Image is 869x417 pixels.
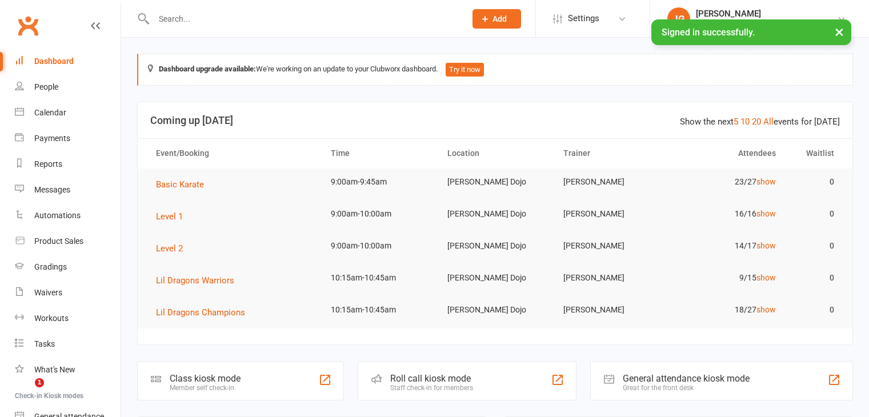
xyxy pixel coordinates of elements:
[568,6,599,31] span: Settings
[390,373,473,384] div: Roll call kiosk mode
[15,177,121,203] a: Messages
[34,365,75,374] div: What's New
[15,254,121,280] a: Gradings
[15,357,121,383] a: What's New
[756,273,776,282] a: show
[553,296,670,323] td: [PERSON_NAME]
[11,378,39,406] iframe: Intercom live chat
[670,296,786,323] td: 18/27
[34,236,83,246] div: Product Sales
[437,232,554,259] td: [PERSON_NAME] Dojo
[667,7,690,30] div: JG
[156,306,253,319] button: Lil Dragons Champions
[553,201,670,227] td: [PERSON_NAME]
[321,296,437,323] td: 10:15am-10:45am
[156,178,212,191] button: Basic Karate
[553,169,670,195] td: [PERSON_NAME]
[786,201,844,227] td: 0
[34,159,62,169] div: Reports
[159,65,256,73] strong: Dashboard upgrade available:
[623,373,750,384] div: General attendance kiosk mode
[15,49,121,74] a: Dashboard
[156,211,183,222] span: Level 1
[446,63,484,77] button: Try it now
[156,243,183,254] span: Level 2
[437,201,554,227] td: [PERSON_NAME] Dojo
[740,117,750,127] a: 10
[670,264,786,291] td: 9/15
[662,27,755,38] span: Signed in successfully.
[150,115,840,126] h3: Coming up [DATE]
[34,314,69,323] div: Workouts
[786,296,844,323] td: 0
[34,185,70,194] div: Messages
[15,331,121,357] a: Tasks
[156,274,242,287] button: Lil Dragons Warriors
[437,264,554,291] td: [PERSON_NAME] Dojo
[137,54,853,86] div: We're working on an update to your Clubworx dashboard.
[34,288,62,297] div: Waivers
[756,177,776,186] a: show
[15,151,121,177] a: Reports
[170,384,241,392] div: Member self check-in
[829,19,850,44] button: ×
[15,228,121,254] a: Product Sales
[34,134,70,143] div: Payments
[156,307,245,318] span: Lil Dragons Champions
[734,117,738,127] a: 5
[156,242,191,255] button: Level 2
[756,209,776,218] a: show
[670,169,786,195] td: 23/27
[786,232,844,259] td: 0
[786,264,844,291] td: 0
[553,139,670,168] th: Trainer
[437,296,554,323] td: [PERSON_NAME] Dojo
[321,139,437,168] th: Time
[15,280,121,306] a: Waivers
[696,19,837,29] div: Black Belt Martial Arts [PERSON_NAME]
[150,11,458,27] input: Search...
[752,117,761,127] a: 20
[680,115,840,129] div: Show the next events for [DATE]
[756,241,776,250] a: show
[34,108,66,117] div: Calendar
[15,126,121,151] a: Payments
[34,211,81,220] div: Automations
[437,139,554,168] th: Location
[472,9,521,29] button: Add
[670,201,786,227] td: 16/16
[623,384,750,392] div: Great for the front desk
[321,264,437,291] td: 10:15am-10:45am
[156,179,204,190] span: Basic Karate
[553,232,670,259] td: [PERSON_NAME]
[170,373,241,384] div: Class kiosk mode
[34,57,74,66] div: Dashboard
[34,82,58,91] div: People
[14,11,42,40] a: Clubworx
[553,264,670,291] td: [PERSON_NAME]
[34,262,67,271] div: Gradings
[35,378,44,387] span: 1
[786,139,844,168] th: Waitlist
[156,275,234,286] span: Lil Dragons Warriors
[15,74,121,100] a: People
[146,139,321,168] th: Event/Booking
[15,203,121,228] a: Automations
[15,100,121,126] a: Calendar
[756,305,776,314] a: show
[670,232,786,259] td: 14/17
[670,139,786,168] th: Attendees
[390,384,473,392] div: Staff check-in for members
[34,339,55,348] div: Tasks
[696,9,837,19] div: [PERSON_NAME]
[156,210,191,223] button: Level 1
[763,117,774,127] a: All
[492,14,507,23] span: Add
[321,201,437,227] td: 9:00am-10:00am
[437,169,554,195] td: [PERSON_NAME] Dojo
[321,169,437,195] td: 9:00am-9:45am
[15,306,121,331] a: Workouts
[786,169,844,195] td: 0
[321,232,437,259] td: 9:00am-10:00am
